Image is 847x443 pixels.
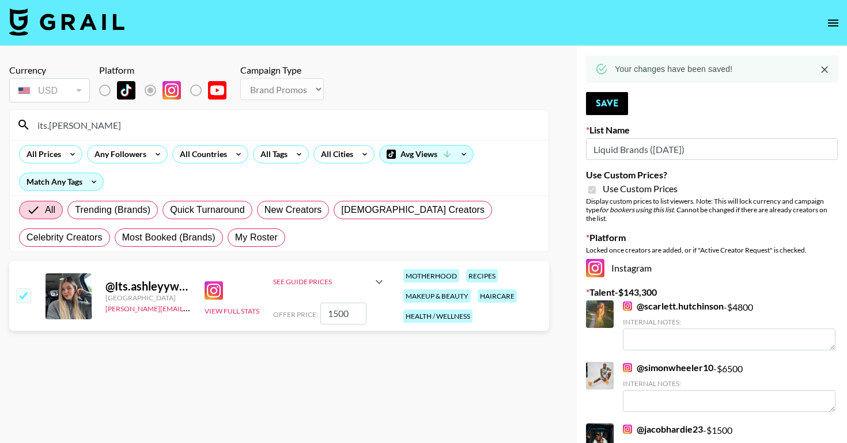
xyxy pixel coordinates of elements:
[122,231,215,245] span: Most Booked (Brands)
[20,146,63,163] div: All Prices
[623,379,835,388] div: Internal Notes:
[105,279,191,293] div: @ Its.ashleyywhipple
[205,307,259,315] button: View Full Stats
[45,203,55,217] span: All
[623,423,703,435] a: @jacobhardie23
[586,259,838,277] div: Instagram
[341,203,485,217] span: [DEMOGRAPHIC_DATA] Creators
[273,277,372,286] div: See Guide Prices
[466,269,498,282] div: recipes
[623,363,632,372] img: Instagram
[586,259,604,277] img: Instagram
[403,269,459,282] div: motherhood
[205,281,223,300] img: Instagram
[623,318,835,326] div: Internal Notes:
[20,173,103,190] div: Match Any Tags
[822,12,845,35] button: open drawer
[273,268,386,296] div: See Guide Prices
[586,197,838,223] div: Display custom prices to list viewers. Note: This will lock currency and campaign type . Cannot b...
[623,300,724,312] a: @scarlett.hutchinson
[88,146,149,163] div: Any Followers
[31,116,542,134] input: Search by User Name
[586,92,628,115] button: Save
[235,231,278,245] span: My Roster
[603,183,678,194] span: Use Custom Prices
[403,310,472,323] div: health / wellness
[478,289,517,303] div: haircare
[117,81,135,100] img: TikTok
[586,124,838,136] label: List Name
[623,425,632,434] img: Instagram
[816,61,833,78] button: Close
[623,300,835,350] div: - $ 4800
[273,310,318,319] span: Offer Price:
[99,78,236,102] div: List locked to Instagram.
[623,362,835,412] div: - $ 6500
[403,289,471,303] div: makeup & beauty
[586,169,838,181] label: Use Custom Prices?
[75,203,150,217] span: Trending (Brands)
[380,146,473,163] div: Avg Views
[314,146,356,163] div: All Cities
[586,232,838,243] label: Platform
[208,81,226,100] img: YouTube
[9,76,90,105] div: Currency is locked to USD
[99,64,236,76] div: Platform
[615,59,732,79] div: Your changes have been saved!
[9,8,124,36] img: Grail Talent
[240,64,324,76] div: Campaign Type
[586,246,838,254] div: Locked once creators are added, or if "Active Creator Request" is checked.
[170,203,245,217] span: Quick Turnaround
[173,146,229,163] div: All Countries
[162,81,181,100] img: Instagram
[12,81,88,101] div: USD
[105,302,276,313] a: [PERSON_NAME][EMAIL_ADDRESS][DOMAIN_NAME]
[254,146,290,163] div: All Tags
[320,303,366,324] input: 1,500
[9,64,90,76] div: Currency
[623,301,632,311] img: Instagram
[623,362,713,373] a: @simonwheeler10
[586,287,838,298] label: Talent - $ 143,300
[599,205,674,214] em: for bookers using this list
[27,231,103,245] span: Celebrity Creators
[264,203,322,217] span: New Creators
[105,293,191,302] div: [GEOGRAPHIC_DATA]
